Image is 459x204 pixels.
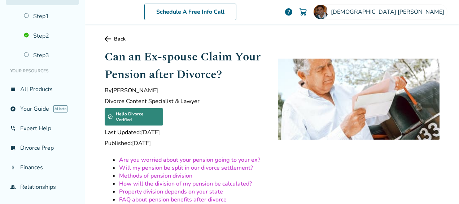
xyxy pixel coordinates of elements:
[119,196,227,204] a: FAQ about pension benefits after divorce
[6,64,79,78] li: Your Resources
[19,27,79,44] a: Step2
[144,4,236,20] a: Schedule A Free Info Call
[278,59,440,140] img: retired man looking at divorce paperwork in his mailbox
[119,172,192,180] a: Methods of pension division
[10,126,16,131] span: phone_in_talk
[119,164,253,172] a: Will my pension be split in our divorce settlement?
[423,169,459,204] iframe: Chat Widget
[6,81,79,98] a: view_listAll Products
[105,128,266,136] span: Last Updated: [DATE]
[10,184,16,190] span: group
[10,165,16,170] span: attach_money
[6,101,79,117] a: exploreYour GuideAI beta
[105,108,163,126] div: Hello Divorce Verified
[53,105,67,112] span: AI beta
[6,140,79,156] a: list_alt_checkDivorce Prep
[284,8,293,16] a: help
[105,97,266,105] span: Divorce Content Specialist & Lawyer
[10,145,16,151] span: list_alt_check
[105,139,266,147] span: Published: [DATE]
[105,48,266,84] h1: Can an Ex-spouse Claim Your Pension after Divorce?
[119,188,223,196] a: Property division depends on your state
[6,120,79,137] a: phone_in_talkExpert Help
[314,5,328,19] img: Vaibhav Biniwale
[119,180,252,188] a: How will the division of my pension be calculated?
[105,86,266,94] span: By [PERSON_NAME]
[10,106,16,112] span: explore
[19,8,79,25] a: Step1
[119,156,260,164] a: Are you worried about your pension going to your ex?
[10,86,16,92] span: view_list
[105,35,440,42] a: Back
[6,159,79,176] a: attach_moneyFinances
[19,47,79,64] a: Step3
[331,8,447,16] span: [DEMOGRAPHIC_DATA] [PERSON_NAME]
[6,179,79,195] a: groupRelationships
[299,8,307,16] img: Cart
